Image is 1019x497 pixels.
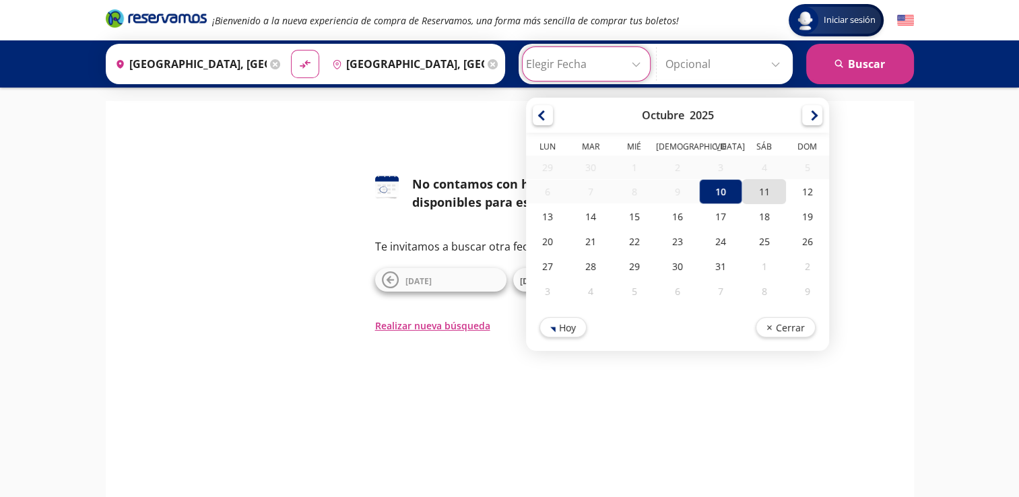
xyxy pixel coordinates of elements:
div: 02-Oct-25 [655,156,698,179]
button: Buscar [806,44,914,84]
div: Octubre [641,108,684,123]
div: 2025 [689,108,713,123]
div: 09-Oct-25 [655,180,698,203]
th: Jueves [655,141,698,156]
p: Te invitamos a buscar otra fecha o ruta [375,238,645,255]
div: 12-Oct-25 [785,179,828,204]
div: 04-Nov-25 [569,279,612,304]
div: 26-Oct-25 [785,229,828,254]
div: 22-Oct-25 [612,229,655,254]
button: [DATE] [513,268,645,292]
div: 28-Oct-25 [569,254,612,279]
button: Realizar nueva búsqueda [375,319,490,333]
div: 08-Nov-25 [742,279,785,304]
div: 03-Oct-25 [699,156,742,179]
button: Cerrar [755,317,815,337]
th: Domingo [785,141,828,156]
div: 03-Nov-25 [526,279,569,304]
span: Iniciar sesión [818,13,881,27]
div: 04-Oct-25 [742,156,785,179]
div: 06-Oct-25 [526,180,569,203]
input: Buscar Destino [327,47,484,81]
em: ¡Bienvenido a la nueva experiencia de compra de Reservamos, una forma más sencilla de comprar tus... [212,14,679,27]
div: 16-Oct-25 [655,204,698,229]
div: 23-Oct-25 [655,229,698,254]
div: 15-Oct-25 [612,204,655,229]
a: Brand Logo [106,8,207,32]
th: Lunes [526,141,569,156]
div: 02-Nov-25 [785,254,828,279]
button: English [897,12,914,29]
div: 30-Sep-25 [569,156,612,179]
div: No contamos con horarios disponibles para esta fecha [412,175,645,211]
div: 13-Oct-25 [526,204,569,229]
div: 30-Oct-25 [655,254,698,279]
div: 07-Oct-25 [569,180,612,203]
div: 25-Oct-25 [742,229,785,254]
th: Miércoles [612,141,655,156]
th: Martes [569,141,612,156]
div: 11-Oct-25 [742,179,785,204]
div: 01-Nov-25 [742,254,785,279]
div: 20-Oct-25 [526,229,569,254]
span: [DATE] [520,275,546,287]
th: Viernes [699,141,742,156]
div: 24-Oct-25 [699,229,742,254]
div: 01-Oct-25 [612,156,655,179]
div: 08-Oct-25 [612,180,655,203]
i: Brand Logo [106,8,207,28]
div: 09-Nov-25 [785,279,828,304]
input: Buscar Origen [110,47,267,81]
button: [DATE] [375,268,506,292]
span: [DATE] [405,275,432,287]
div: 10-Oct-25 [699,179,742,204]
input: Opcional [665,47,786,81]
div: 07-Nov-25 [699,279,742,304]
div: 18-Oct-25 [742,204,785,229]
div: 27-Oct-25 [526,254,569,279]
input: Elegir Fecha [526,47,647,81]
div: 05-Nov-25 [612,279,655,304]
button: Hoy [539,317,587,337]
div: 14-Oct-25 [569,204,612,229]
div: 19-Oct-25 [785,204,828,229]
div: 06-Nov-25 [655,279,698,304]
div: 29-Oct-25 [612,254,655,279]
div: 21-Oct-25 [569,229,612,254]
div: 31-Oct-25 [699,254,742,279]
div: 17-Oct-25 [699,204,742,229]
th: Sábado [742,141,785,156]
div: 05-Oct-25 [785,156,828,179]
div: 29-Sep-25 [526,156,569,179]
